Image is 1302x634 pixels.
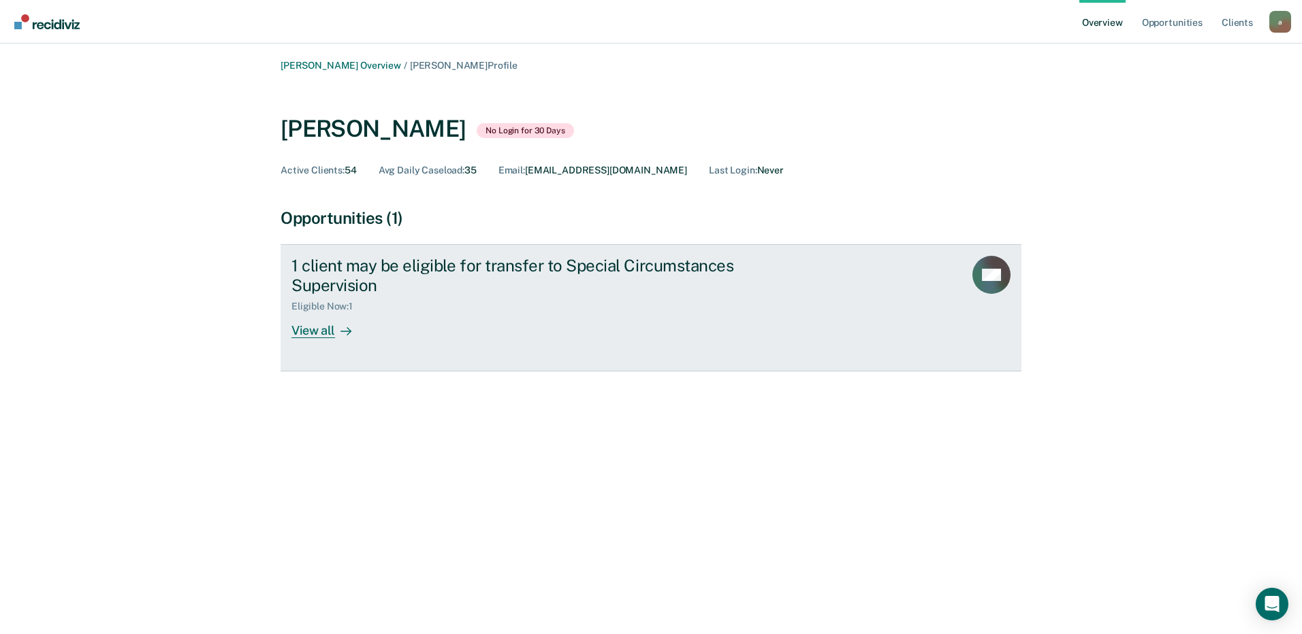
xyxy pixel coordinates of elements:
[709,165,784,176] div: Never
[291,312,368,339] div: View all
[498,165,687,176] div: [EMAIL_ADDRESS][DOMAIN_NAME]
[14,14,80,29] img: Recidiviz
[1256,588,1288,620] div: Open Intercom Messenger
[498,165,525,176] span: Email :
[291,301,364,312] div: Eligible Now : 1
[379,165,464,176] span: Avg Daily Caseload :
[709,165,757,176] span: Last Login :
[281,165,345,176] span: Active Clients :
[379,165,477,176] div: 35
[281,208,1021,228] div: Opportunities (1)
[410,60,518,71] span: [PERSON_NAME] Profile
[477,123,574,138] span: No Login for 30 Days
[281,60,401,71] a: [PERSON_NAME] Overview
[281,115,466,143] div: [PERSON_NAME]
[281,244,1021,371] a: 1 client may be eligible for transfer to Special Circumstances SupervisionEligible Now:1View all
[1269,11,1291,33] button: Profile dropdown button
[1269,11,1291,33] div: a
[291,256,769,295] div: 1 client may be eligible for transfer to Special Circumstances Supervision
[281,165,357,176] div: 54
[401,60,410,71] span: /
